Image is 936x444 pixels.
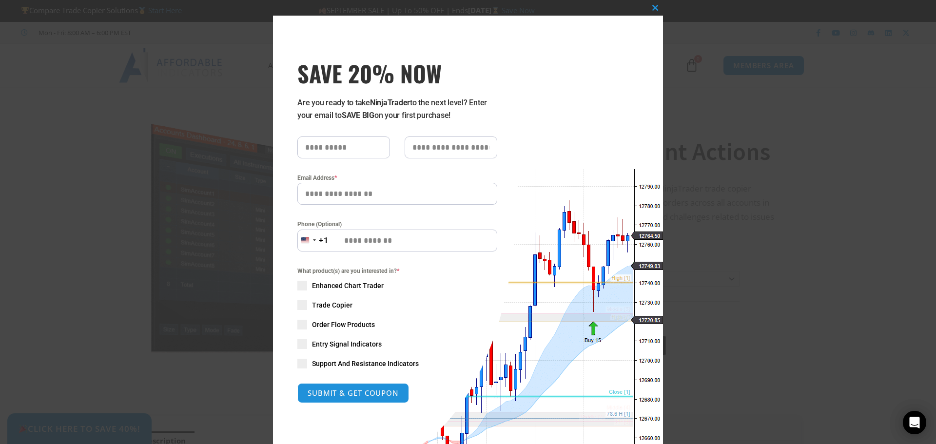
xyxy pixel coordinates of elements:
[342,111,374,120] strong: SAVE BIG
[312,320,375,329] span: Order Flow Products
[903,411,926,434] div: Open Intercom Messenger
[297,59,497,87] span: SAVE 20% NOW
[297,281,497,290] label: Enhanced Chart Trader
[297,320,497,329] label: Order Flow Products
[297,173,497,183] label: Email Address
[297,339,497,349] label: Entry Signal Indicators
[312,339,382,349] span: Entry Signal Indicators
[319,234,329,247] div: +1
[312,359,419,368] span: Support And Resistance Indicators
[297,359,497,368] label: Support And Resistance Indicators
[297,266,497,276] span: What product(s) are you interested in?
[297,219,497,229] label: Phone (Optional)
[297,383,409,403] button: SUBMIT & GET COUPON
[297,300,497,310] label: Trade Copier
[370,98,410,107] strong: NinjaTrader
[312,281,384,290] span: Enhanced Chart Trader
[312,300,352,310] span: Trade Copier
[297,230,329,251] button: Selected country
[297,97,497,122] p: Are you ready to take to the next level? Enter your email to on your first purchase!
